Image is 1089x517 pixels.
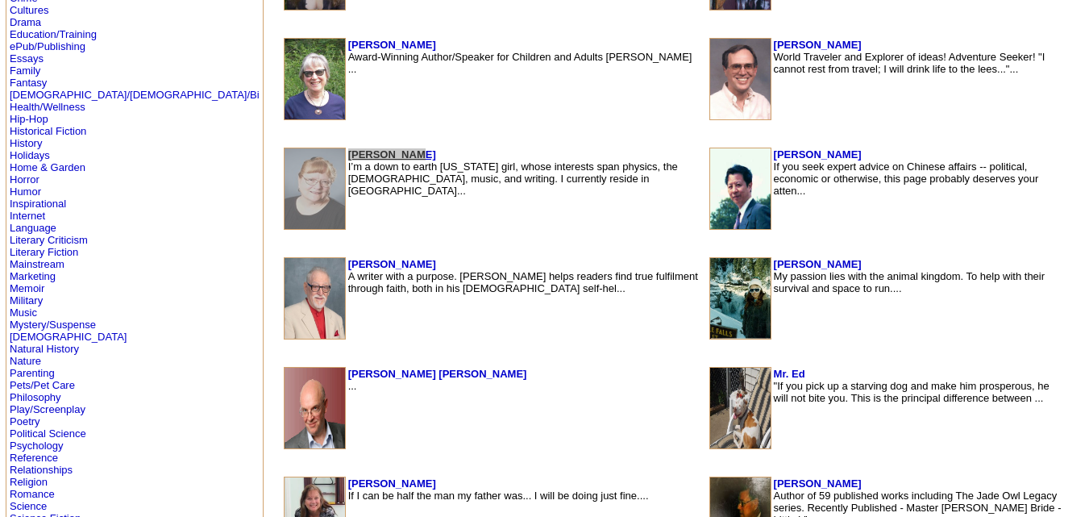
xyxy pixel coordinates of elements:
a: Reference [10,452,58,464]
a: Philosophy [10,391,61,403]
a: [PERSON_NAME] [PERSON_NAME] [348,368,527,380]
a: Psychology [10,440,63,452]
a: Poetry [10,415,40,427]
a: Natural History [10,343,79,355]
a: [PERSON_NAME] [774,258,862,270]
a: ePub/Publishing [10,40,85,52]
a: [PERSON_NAME] [348,258,436,270]
a: Health/Wellness [10,101,85,113]
img: 14300.jpg [710,368,771,448]
a: [PERSON_NAME] [774,477,862,490]
a: Military [10,294,43,306]
a: Pets/Pet Care [10,379,75,391]
a: Religion [10,476,48,488]
a: Essays [10,52,44,65]
img: 1628.jpg [710,148,771,229]
a: Mr. Ed [774,368,805,380]
a: Drama [10,16,41,28]
a: Family [10,65,40,77]
a: Science [10,500,47,512]
img: 7512.jpg [710,39,771,119]
a: Hip-Hop [10,113,48,125]
a: Cultures [10,4,48,16]
a: Music [10,306,37,319]
a: [PERSON_NAME] [348,477,436,490]
a: Horror [10,173,39,186]
font: "If you pick up a starving dog and make him prosperous, he will not bite you. This is the princip... [774,380,1050,404]
font: World Traveler and Explorer of ideas! Adventure Seeker! "I cannot rest from travel; I will drink ... [774,51,1045,75]
a: Political Science [10,427,86,440]
font: If I can be half the man my father was... I will be doing just fine.... [348,490,649,502]
a: [DEMOGRAPHIC_DATA]/[DEMOGRAPHIC_DATA]/Bi [10,89,260,101]
a: Historical Fiction [10,125,86,137]
a: Internet [10,210,45,222]
a: Holidays [10,149,50,161]
a: Play/Screenplay [10,403,85,415]
a: Language [10,222,56,234]
img: 23430.jpg [285,258,345,339]
a: Literary Criticism [10,234,88,246]
a: [PERSON_NAME] [774,148,862,161]
a: Marketing [10,270,56,282]
a: Home & Garden [10,161,85,173]
a: History [10,137,42,149]
a: Parenting [10,367,55,379]
font: Award-Winning Author/Speaker for Children and Adults [PERSON_NAME] ... [348,51,692,75]
a: Inspirational [10,198,66,210]
a: [DEMOGRAPHIC_DATA] [10,331,127,343]
font: A writer with a purpose. [PERSON_NAME] helps readers find true fulfilment through faith, both in ... [348,270,698,294]
a: Education/Training [10,28,97,40]
img: 23276.gif [285,368,345,448]
a: Fantasy [10,77,47,89]
a: [PERSON_NAME] [348,148,436,161]
font: ... [348,380,357,392]
a: Romance [10,488,55,500]
img: 1402.jpg [285,39,345,119]
img: 88927.jpg [285,148,345,229]
a: Literary Fiction [10,246,78,258]
font: I’m a down to earth [US_STATE] girl, whose interests span physics, the [DEMOGRAPHIC_DATA], music,... [348,161,678,197]
a: [PERSON_NAME] [348,39,436,51]
img: 100064.jpg [710,258,771,339]
a: [PERSON_NAME] [774,39,862,51]
a: Memoir [10,282,44,294]
a: Mainstream [10,258,64,270]
a: Nature [10,355,41,367]
font: My passion lies with the animal kingdom. To help with their survival and space to run.... [774,270,1045,294]
a: Relationships [10,464,73,476]
font: If you seek expert advice on Chinese affairs -- political, economic or otherwise, this page proba... [774,161,1039,197]
a: Mystery/Suspense [10,319,96,331]
a: Humor [10,186,41,198]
